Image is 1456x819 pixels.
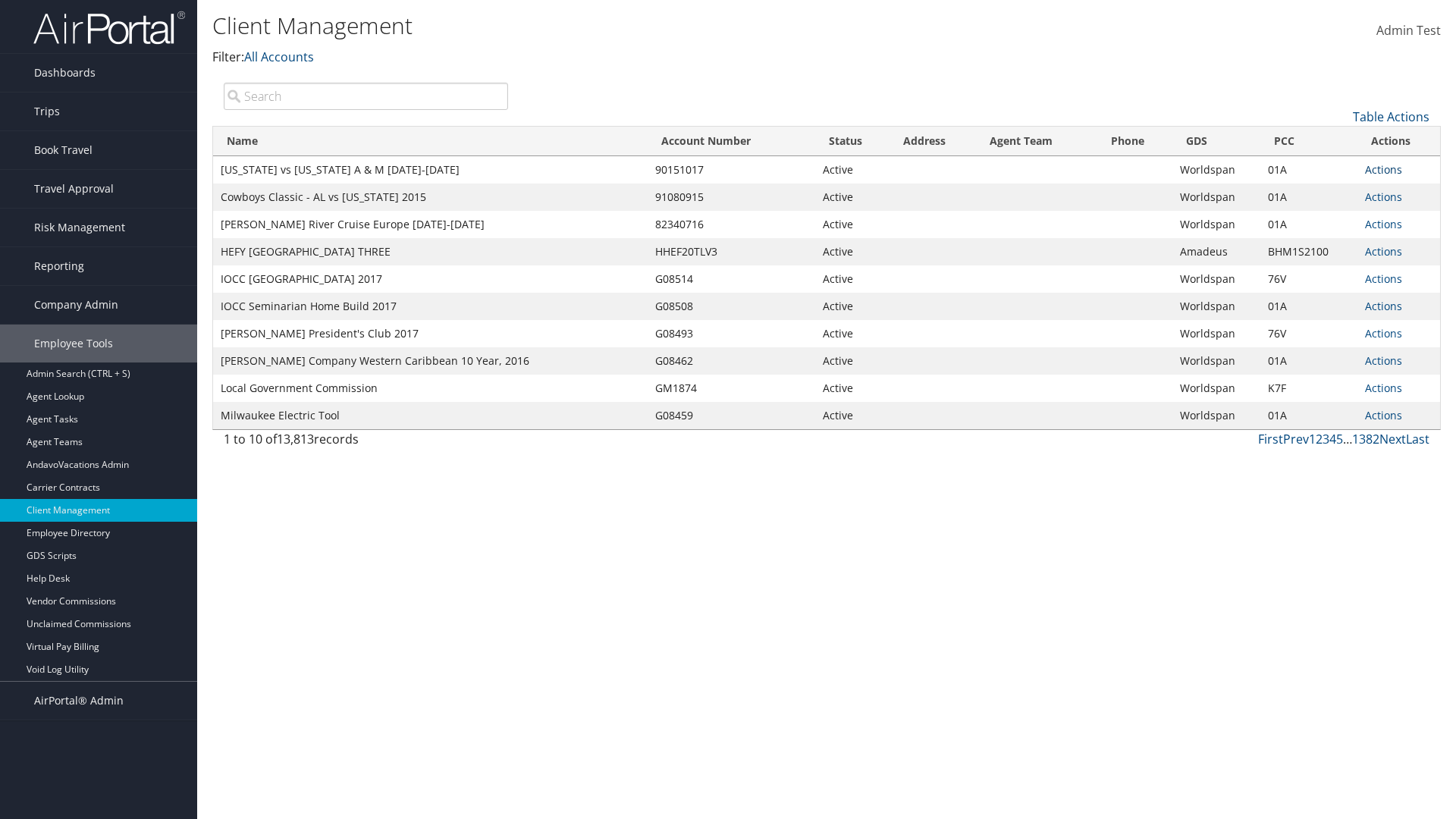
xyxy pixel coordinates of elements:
td: 90151017 [648,156,815,184]
td: Worldspan [1172,347,1260,375]
td: 76V [1260,320,1357,347]
td: Active [815,156,890,184]
img: airportal-logo.png [33,10,185,45]
a: 5 [1336,431,1343,447]
th: Status: activate to sort column ascending [815,127,890,156]
td: [PERSON_NAME] River Cruise Europe [DATE]-[DATE] [213,211,648,238]
span: Dashboards [34,54,96,92]
td: Active [815,320,890,347]
td: Milwaukee Electric Tool [213,402,648,429]
td: IOCC [GEOGRAPHIC_DATA] 2017 [213,265,648,293]
a: Actions [1365,217,1402,231]
td: K7F [1260,375,1357,402]
td: G08459 [648,402,815,429]
span: Risk Management [34,209,125,246]
th: Actions [1357,127,1440,156]
td: 91080915 [648,184,815,211]
td: 76V [1260,265,1357,293]
td: Active [815,265,890,293]
td: HHEF20TLV3 [648,238,815,265]
td: 01A [1260,211,1357,238]
td: G08508 [648,293,815,320]
span: AirPortal® Admin [34,682,124,720]
span: 13,813 [277,431,314,447]
td: Worldspan [1172,265,1260,293]
td: HEFY [GEOGRAPHIC_DATA] THREE [213,238,648,265]
th: Name: activate to sort column descending [213,127,648,156]
td: Worldspan [1172,375,1260,402]
td: Active [815,184,890,211]
input: Search [224,83,508,110]
a: Actions [1365,162,1402,177]
td: Worldspan [1172,184,1260,211]
h1: Client Management [212,10,1031,42]
a: 2 [1316,431,1323,447]
a: 3 [1323,431,1329,447]
a: Prev [1283,431,1309,447]
span: … [1343,431,1352,447]
td: GM1874 [648,375,815,402]
a: Actions [1365,326,1402,340]
td: Active [815,375,890,402]
a: Next [1379,431,1406,447]
span: Book Travel [34,131,93,169]
td: 01A [1260,184,1357,211]
td: Worldspan [1172,293,1260,320]
td: Active [815,402,890,429]
a: Last [1406,431,1429,447]
span: Admin Test [1376,22,1441,39]
span: Employee Tools [34,325,113,362]
td: Active [815,293,890,320]
td: Local Government Commission [213,375,648,402]
a: Actions [1365,271,1402,286]
a: 4 [1329,431,1336,447]
span: Trips [34,93,60,130]
p: Filter: [212,48,1031,67]
th: PCC [1260,127,1357,156]
a: 1 [1309,431,1316,447]
a: Table Actions [1353,108,1429,125]
td: [PERSON_NAME] Company Western Caribbean 10 Year, 2016 [213,347,648,375]
th: Account Number: activate to sort column ascending [648,127,815,156]
th: GDS [1172,127,1260,156]
td: G08493 [648,320,815,347]
td: Active [815,211,890,238]
a: Admin Test [1376,8,1441,55]
a: First [1258,431,1283,447]
td: IOCC Seminarian Home Build 2017 [213,293,648,320]
td: Active [815,238,890,265]
th: Phone [1097,127,1172,156]
td: Active [815,347,890,375]
td: [PERSON_NAME] President's Club 2017 [213,320,648,347]
td: Cowboys Classic - AL vs [US_STATE] 2015 [213,184,648,211]
td: 01A [1260,293,1357,320]
th: Address [890,127,976,156]
span: Reporting [34,247,84,285]
td: Worldspan [1172,156,1260,184]
a: Actions [1365,244,1402,259]
span: Travel Approval [34,170,114,208]
a: All Accounts [244,49,314,65]
a: Actions [1365,408,1402,422]
a: Actions [1365,190,1402,204]
td: 82340716 [648,211,815,238]
td: BHM1S2100 [1260,238,1357,265]
a: Actions [1365,381,1402,395]
td: G08514 [648,265,815,293]
th: Agent Team [976,127,1097,156]
td: 01A [1260,156,1357,184]
td: 01A [1260,402,1357,429]
td: 01A [1260,347,1357,375]
td: Amadeus [1172,238,1260,265]
a: Actions [1365,299,1402,313]
a: Actions [1365,353,1402,368]
td: [US_STATE] vs [US_STATE] A & M [DATE]-[DATE] [213,156,648,184]
td: G08462 [648,347,815,375]
span: Company Admin [34,286,118,324]
td: Worldspan [1172,402,1260,429]
div: 1 to 10 of records [224,430,508,456]
td: Worldspan [1172,211,1260,238]
a: 1382 [1352,431,1379,447]
td: Worldspan [1172,320,1260,347]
